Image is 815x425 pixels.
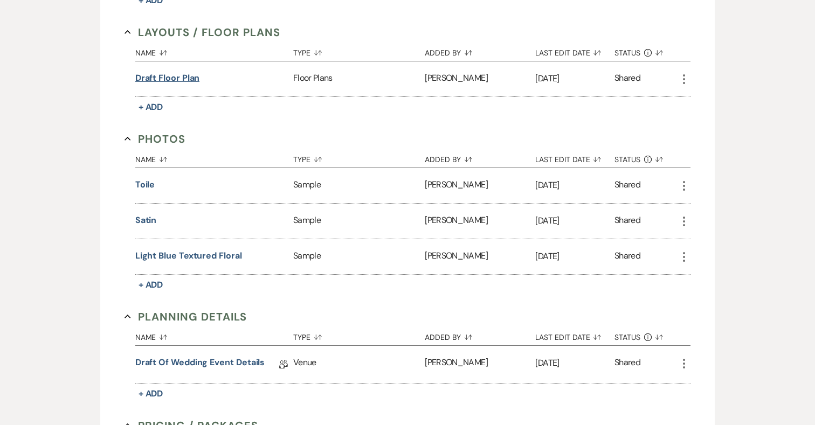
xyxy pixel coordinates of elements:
button: Last Edit Date [535,40,614,61]
div: Venue [293,346,425,383]
button: + Add [135,386,167,401]
button: Light Blue textured Floral [135,249,242,262]
span: + Add [139,388,163,399]
div: [PERSON_NAME] [425,61,535,96]
button: + Add [135,100,167,115]
button: Draft floor plan [135,72,200,85]
p: [DATE] [535,356,614,370]
p: [DATE] [535,214,614,228]
div: [PERSON_NAME] [425,239,535,274]
div: Sample [293,239,425,274]
button: Status [614,147,678,168]
p: [DATE] [535,249,614,263]
button: Name [135,40,293,61]
div: Shared [614,72,640,86]
button: Type [293,40,425,61]
span: Status [614,156,640,163]
span: + Add [139,279,163,290]
div: [PERSON_NAME] [425,346,535,383]
button: Planning Details [125,309,247,325]
div: Floor Plans [293,61,425,96]
div: Sample [293,168,425,203]
button: Added By [425,325,535,345]
span: Status [614,333,640,341]
a: Draft of Wedding Event Details [135,356,265,373]
p: [DATE] [535,178,614,192]
button: Last Edit Date [535,325,614,345]
span: + Add [139,101,163,113]
button: Added By [425,40,535,61]
button: Name [135,325,293,345]
button: Status [614,325,678,345]
button: Status [614,40,678,61]
span: Status [614,49,640,57]
button: Satin [135,214,157,227]
button: Toile [135,178,155,191]
div: [PERSON_NAME] [425,204,535,239]
button: + Add [135,277,167,292]
div: Shared [614,178,640,193]
div: Shared [614,356,640,373]
div: Shared [614,249,640,264]
button: Name [135,147,293,168]
button: Layouts / Floor Plans [125,24,280,40]
button: Photos [125,131,185,147]
button: Type [293,325,425,345]
p: [DATE] [535,72,614,86]
div: Sample [293,204,425,239]
div: [PERSON_NAME] [425,168,535,203]
button: Last Edit Date [535,147,614,168]
button: Type [293,147,425,168]
button: Added By [425,147,535,168]
div: Shared [614,214,640,228]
